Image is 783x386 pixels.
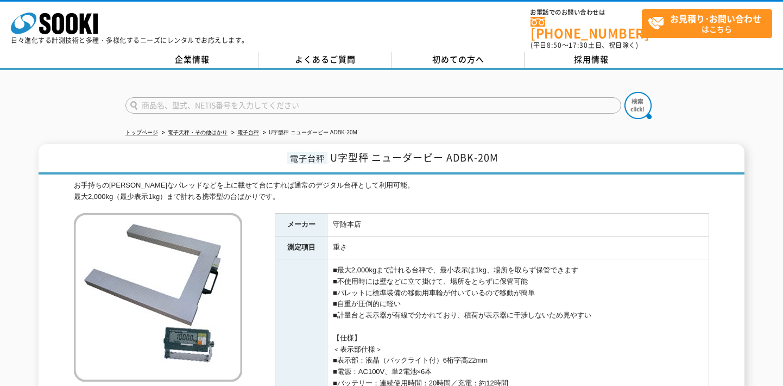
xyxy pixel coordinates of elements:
a: よくあるご質問 [258,52,391,68]
a: トップページ [125,129,158,135]
strong: お見積り･お問い合わせ [670,12,761,25]
a: 電子台秤 [237,129,259,135]
th: メーカー [275,214,327,236]
span: お電話でのお問い合わせは [531,9,642,16]
span: はこちら [648,10,772,37]
td: 重さ [327,236,709,259]
a: お見積り･お問い合わせはこちら [642,9,772,38]
img: U字型秤 ニューダービー ADBK-20M [74,213,242,382]
span: 17:30 [569,40,588,50]
span: U字型秤 ニューダービー ADBK-20M [330,150,498,165]
span: 8:50 [547,40,562,50]
div: お手持ちの[PERSON_NAME]なパレッドなどを上に載せて台にすれば通常のデジタル台秤として利用可能。 最大2,000kg（最少表示1kg）まで計れる携帯型の台ばかりです。 [74,180,709,203]
p: 日々進化する計測技術と多種・多様化するニーズにレンタルでお応えします。 [11,37,249,43]
span: (平日 ～ 土日、祝日除く) [531,40,638,50]
a: [PHONE_NUMBER] [531,17,642,39]
li: U字型秤 ニューダービー ADBK-20M [261,127,357,139]
a: 電子天秤・その他はかり [168,129,228,135]
a: 採用情報 [525,52,658,68]
input: 商品名、型式、NETIS番号を入力してください [125,97,621,114]
td: 守随本店 [327,214,709,236]
img: btn_search.png [624,92,652,119]
a: 企業情報 [125,52,258,68]
span: 電子台秤 [287,152,327,164]
span: 初めての方へ [432,53,484,65]
a: 初めての方へ [391,52,525,68]
th: 測定項目 [275,236,327,259]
